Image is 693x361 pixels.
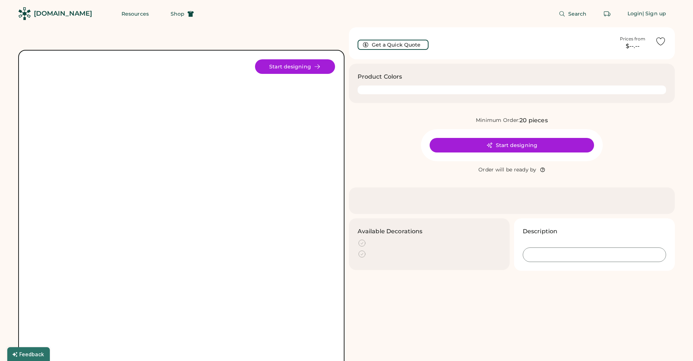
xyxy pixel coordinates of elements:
div: | Sign up [642,10,666,17]
button: Shop [162,7,203,21]
button: Get a Quick Quote [358,40,429,50]
div: [DOMAIN_NAME] [34,9,92,18]
span: Search [568,11,587,16]
h3: Available Decorations [358,227,423,236]
div: 20 pieces [519,116,547,125]
img: Rendered Logo - Screens [18,7,31,20]
button: Retrieve an order [600,7,614,21]
div: Prices from [620,36,645,42]
span: Shop [171,11,184,16]
div: Minimum Order: [476,117,520,124]
div: $--.-- [614,42,651,51]
button: Resources [113,7,158,21]
button: Search [550,7,596,21]
button: Start designing [255,59,335,74]
h3: Product Colors [358,72,402,81]
button: Start designing [430,138,594,152]
div: Order will be ready by [478,166,537,174]
div: Login [628,10,643,17]
h3: Description [523,227,558,236]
